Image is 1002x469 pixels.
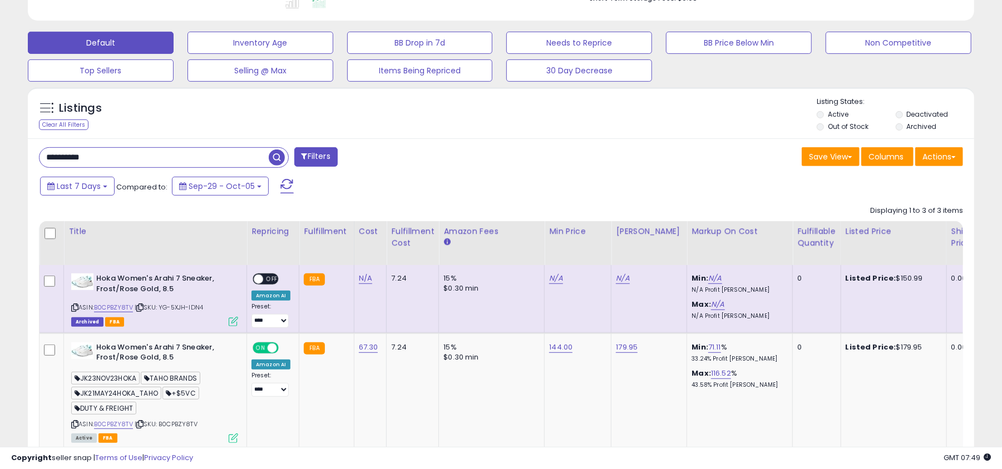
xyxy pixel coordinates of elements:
[692,312,784,320] p: N/A Profit [PERSON_NAME]
[94,303,133,312] a: B0CPBZY8TV
[144,452,193,463] a: Privacy Policy
[71,402,136,415] span: DUTY & FREIGHT
[443,226,540,237] div: Amazon Fees
[251,226,294,237] div: Repricing
[71,387,161,400] span: JK21MAY24HOKA_TAHO
[826,32,971,54] button: Non Competitive
[39,119,88,130] div: Clear All Filters
[846,226,942,237] div: Listed Price
[254,343,268,352] span: ON
[11,453,193,463] div: seller snap | |
[135,303,203,312] span: | SKU: YG-5XJH-IDN4
[951,226,974,249] div: Ship Price
[907,122,937,131] label: Archived
[162,387,199,400] span: +$5VC
[251,372,290,397] div: Preset:
[40,177,115,196] button: Last 7 Days
[94,420,133,429] a: B0CPBZY8TV
[797,226,836,249] div: Fulfillable Quantity
[506,32,652,54] button: Needs to Reprice
[443,237,450,247] small: Amazon Fees.
[828,122,868,131] label: Out of Stock
[616,273,629,284] a: N/A
[187,59,333,82] button: Selling @ Max
[616,342,638,353] a: 179.95
[304,226,349,237] div: Fulfillment
[443,352,536,362] div: $0.30 min
[711,299,724,310] a: N/A
[549,273,562,284] a: N/A
[692,355,784,363] p: 33.24% Profit [PERSON_NAME]
[71,317,103,327] span: Listings that have been deleted from Seller Central
[172,177,269,196] button: Sep-29 - Oct-05
[68,226,242,237] div: Title
[692,286,784,294] p: N/A Profit [PERSON_NAME]
[797,342,832,352] div: 0
[11,452,52,463] strong: Copyright
[443,273,536,283] div: 15%
[251,360,290,370] div: Amazon AI
[347,59,493,82] button: Items Being Repriced
[277,343,295,352] span: OFF
[708,273,722,284] a: N/A
[802,147,860,166] button: Save View
[951,342,970,352] div: 0.00
[817,97,974,107] p: Listing States:
[71,433,97,443] span: All listings currently available for purchase on Amazon
[692,342,708,352] b: Min:
[692,342,784,363] div: %
[141,372,200,385] span: TAHO BRANDS
[347,32,493,54] button: BB Drop in 7d
[359,226,382,237] div: Cost
[391,226,434,249] div: Fulfillment Cost
[944,452,991,463] span: 2025-10-13 07:49 GMT
[71,342,93,359] img: 31ulDeL9sCL._SL40_.jpg
[443,283,536,293] div: $0.30 min
[666,32,812,54] button: BB Price Below Min
[187,32,333,54] button: Inventory Age
[687,221,793,265] th: The percentage added to the cost of goods (COGS) that forms the calculator for Min & Max prices.
[846,273,938,283] div: $150.99
[443,342,536,352] div: 15%
[96,342,231,366] b: Hoka Women's Arahi 7 Sneaker, Frost/Rose Gold, 8.5
[616,226,682,237] div: [PERSON_NAME]
[263,275,281,284] span: OFF
[251,303,290,328] div: Preset:
[135,420,198,428] span: | SKU: B0CPBZY8TV
[294,147,338,167] button: Filters
[915,147,963,166] button: Actions
[907,109,949,119] label: Deactivated
[549,342,572,353] a: 144.00
[391,273,430,283] div: 7.24
[828,109,848,119] label: Active
[549,226,606,237] div: Min Price
[28,59,174,82] button: Top Sellers
[71,273,93,290] img: 31ulDeL9sCL._SL40_.jpg
[846,342,938,352] div: $179.95
[506,59,652,82] button: 30 Day Decrease
[797,273,832,283] div: 0
[951,273,970,283] div: 0.00
[105,317,124,327] span: FBA
[846,273,896,283] b: Listed Price:
[59,101,102,116] h5: Listings
[304,273,324,286] small: FBA
[692,226,788,237] div: Markup on Cost
[251,291,290,301] div: Amazon AI
[71,372,140,385] span: JK23NOV23HOKA
[96,273,231,297] b: Hoka Women's Arahi 7 Sneaker, Frost/Rose Gold, 8.5
[304,342,324,355] small: FBA
[870,206,963,216] div: Displaying 1 to 3 of 3 items
[391,342,430,352] div: 7.24
[692,299,711,310] b: Max:
[692,368,784,389] div: %
[98,433,117,443] span: FBA
[692,273,708,283] b: Min:
[116,182,167,192] span: Compared to:
[708,342,721,353] a: 71.11
[57,181,101,192] span: Last 7 Days
[71,273,238,325] div: ASIN:
[189,181,255,192] span: Sep-29 - Oct-05
[692,381,784,389] p: 43.58% Profit [PERSON_NAME]
[359,342,378,353] a: 67.30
